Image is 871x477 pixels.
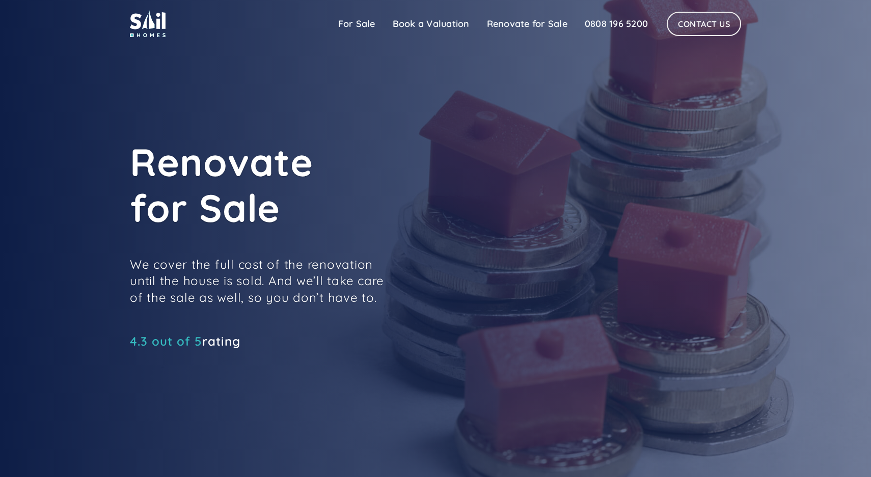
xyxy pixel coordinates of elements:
[130,256,385,305] p: We cover the full cost of the renovation until the house is sold. And we’ll take care of the sale...
[576,14,657,34] a: 0808 196 5200
[130,139,588,231] h1: Renovate for Sale
[330,14,384,34] a: For Sale
[130,10,166,37] img: sail home logo
[130,336,240,346] a: 4.3 out of 5rating
[130,333,202,349] span: 4.3 out of 5
[130,336,240,346] div: rating
[384,14,478,34] a: Book a Valuation
[478,14,576,34] a: Renovate for Sale
[667,12,741,36] a: Contact Us
[130,351,283,363] iframe: Customer reviews powered by Trustpilot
